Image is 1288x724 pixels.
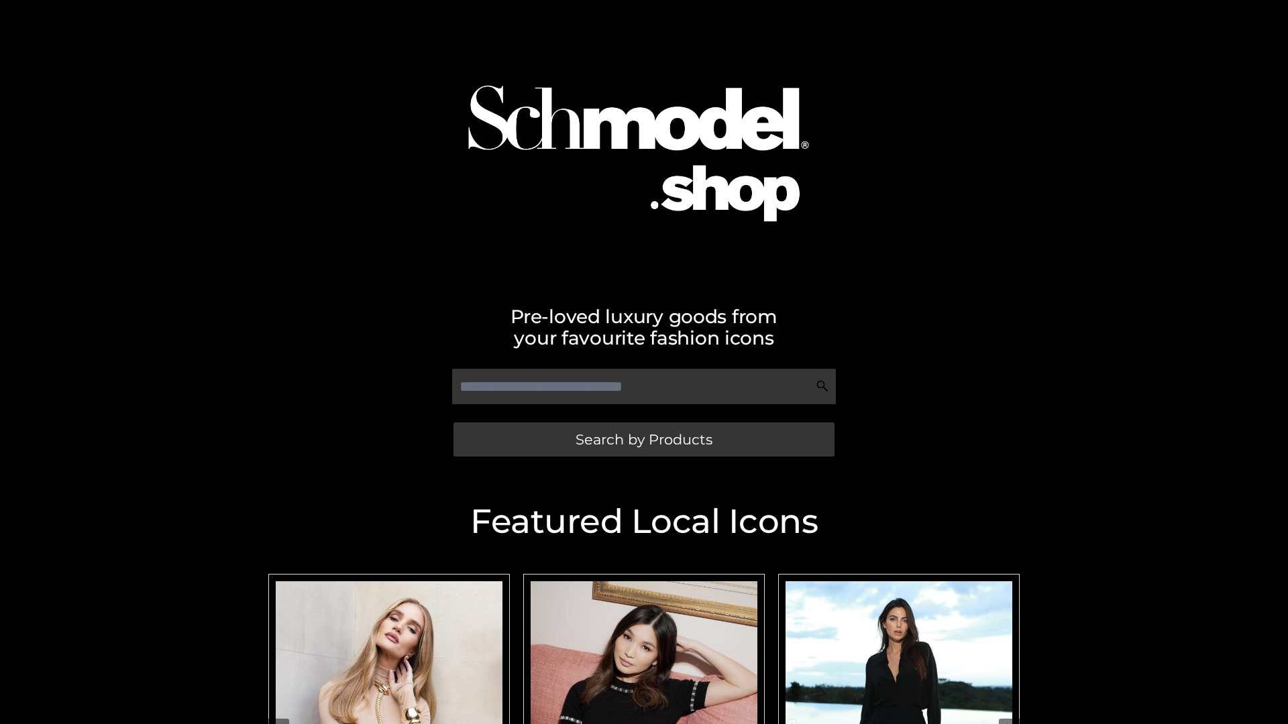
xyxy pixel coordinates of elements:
h2: Pre-loved luxury goods from your favourite fashion icons [262,306,1026,349]
a: Search by Products [453,422,835,457]
h2: Featured Local Icons​ [262,505,1026,538]
span: Search by Products [576,432,712,446]
img: Search Icon [816,379,829,393]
